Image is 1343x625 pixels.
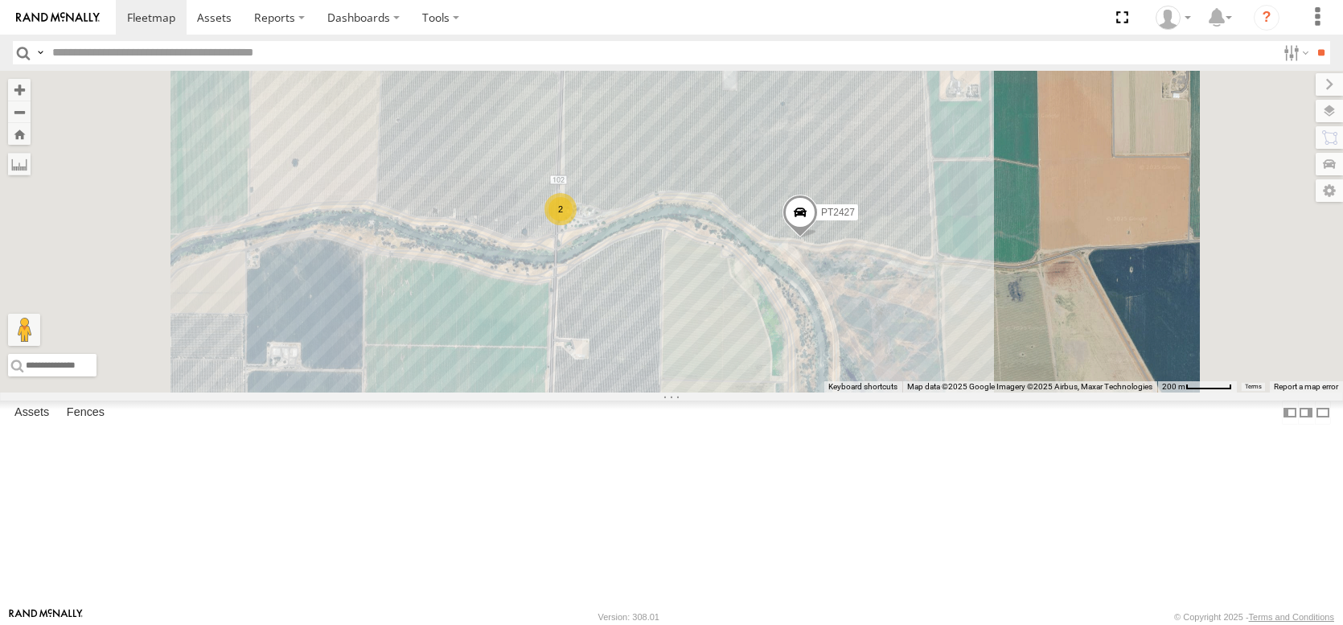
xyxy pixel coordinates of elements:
[8,101,31,123] button: Zoom out
[1249,612,1334,622] a: Terms and Conditions
[1277,41,1312,64] label: Search Filter Options
[1316,179,1343,202] label: Map Settings
[1282,401,1298,424] label: Dock Summary Table to the Left
[828,381,897,393] button: Keyboard shortcuts
[1150,6,1197,30] div: Dennis Braga
[1298,401,1314,424] label: Dock Summary Table to the Right
[1245,384,1262,390] a: Terms (opens in new tab)
[59,401,113,424] label: Fences
[16,12,100,23] img: rand-logo.svg
[8,153,31,175] label: Measure
[34,41,47,64] label: Search Query
[821,208,855,219] span: PT2427
[907,382,1152,391] span: Map data ©2025 Google Imagery ©2025 Airbus, Maxar Technologies
[598,612,659,622] div: Version: 308.01
[1174,612,1334,622] div: © Copyright 2025 -
[1315,401,1331,424] label: Hide Summary Table
[8,314,40,346] button: Drag Pegman onto the map to open Street View
[6,401,57,424] label: Assets
[8,79,31,101] button: Zoom in
[1254,5,1279,31] i: ?
[8,123,31,145] button: Zoom Home
[1162,382,1185,391] span: 200 m
[544,193,577,225] div: 2
[1274,382,1338,391] a: Report a map error
[1157,381,1237,393] button: Map Scale: 200 m per 54 pixels
[9,609,83,625] a: Visit our Website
